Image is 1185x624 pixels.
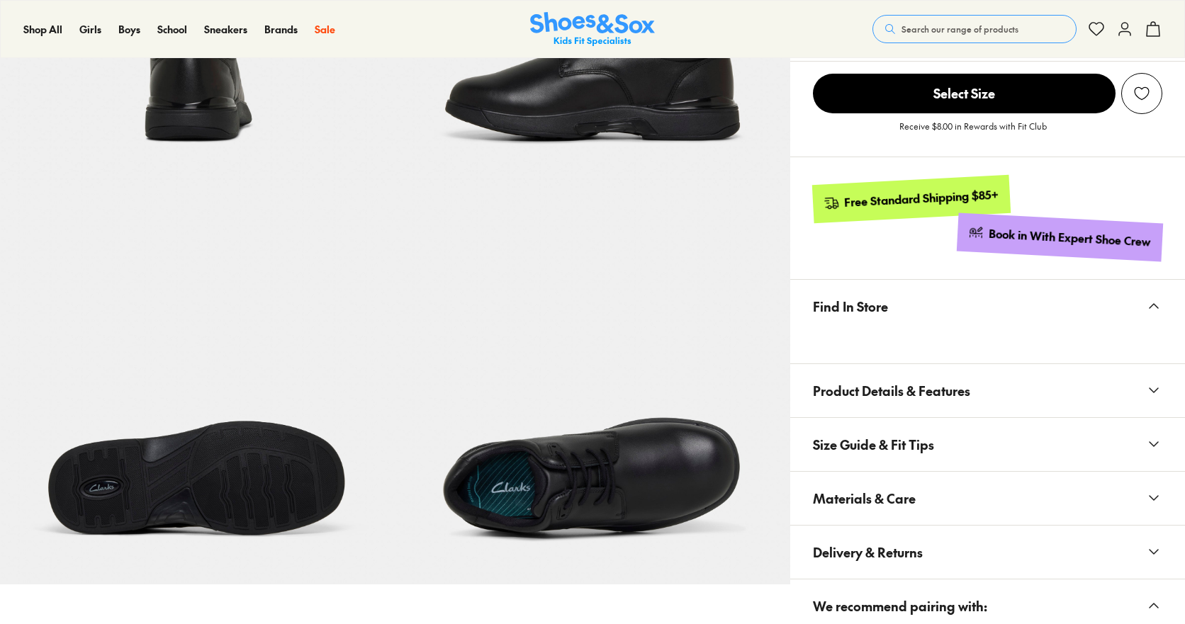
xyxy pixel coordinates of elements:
button: Delivery & Returns [790,526,1185,579]
span: Select Size [813,74,1116,113]
a: Brands [264,22,298,37]
p: Receive $8.00 in Rewards with Fit Club [899,120,1047,145]
span: Size Guide & Fit Tips [813,424,934,465]
img: 9-523865_1 [395,190,790,584]
a: Free Standard Shipping $85+ [811,175,1010,223]
button: Size Guide & Fit Tips [790,418,1185,471]
span: School [157,22,187,36]
span: Boys [118,22,140,36]
span: Shop All [23,22,62,36]
a: Sale [315,22,335,37]
button: Product Details & Features [790,364,1185,417]
a: Book in With Expert Shoe Crew [957,212,1163,261]
a: Boys [118,22,140,37]
span: Delivery & Returns [813,531,923,573]
a: Sneakers [204,22,247,37]
a: Girls [79,22,101,37]
span: Find In Store [813,285,888,327]
a: School [157,22,187,37]
a: Shop All [23,22,62,37]
span: Sneakers [204,22,247,36]
span: Search our range of products [902,23,1018,35]
span: Product Details & Features [813,370,970,412]
button: Select Size [813,73,1116,114]
span: Sale [315,22,335,36]
div: Book in With Expert Shoe Crew [989,226,1152,250]
span: Materials & Care [813,477,916,519]
img: SNS_Logo_Responsive.svg [530,12,655,47]
button: Search our range of products [872,15,1077,43]
button: Materials & Care [790,472,1185,525]
button: Find In Store [790,280,1185,333]
div: Free Standard Shipping $85+ [843,186,999,210]
iframe: Find in Store [813,333,1162,346]
a: Shoes & Sox [530,12,655,47]
span: Girls [79,22,101,36]
button: Add to Wishlist [1121,73,1162,114]
span: Brands [264,22,298,36]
